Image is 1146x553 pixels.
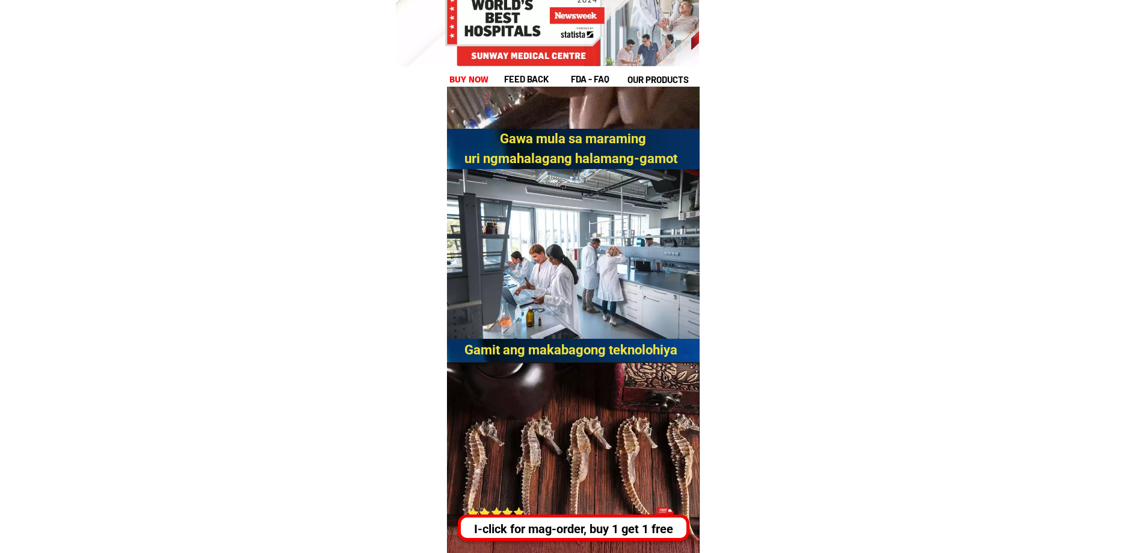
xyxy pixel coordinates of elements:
[464,151,677,166] font: uri ngmahalagang halamang-gamot
[627,74,689,85] font: our products
[475,521,674,536] font: I-click for mag-order, buy 1 get 1 free
[447,73,490,85] font: Buy now
[571,73,609,84] font: FDA - FAQ
[500,131,646,146] font: Gawa mula sa maraming
[464,342,677,357] font: Gamit ang makabagong teknolohiya
[504,73,549,84] font: feed back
